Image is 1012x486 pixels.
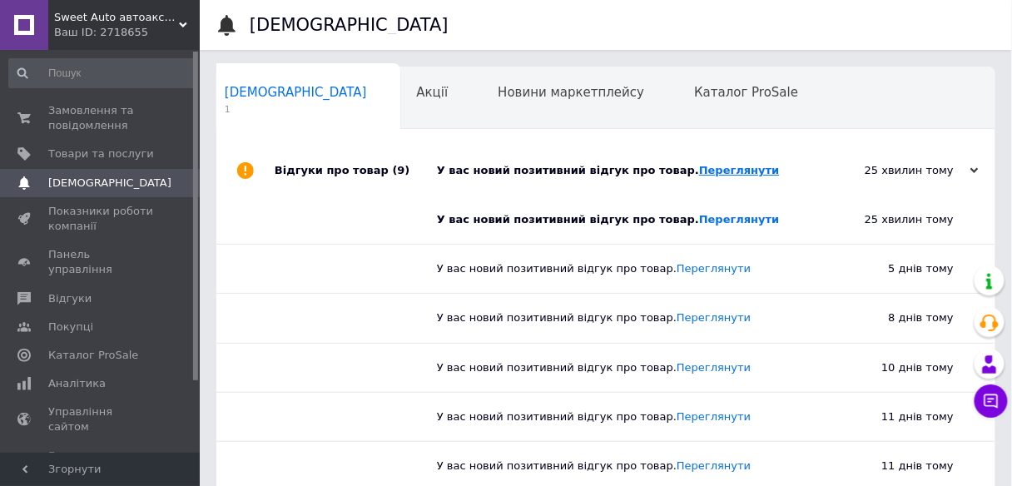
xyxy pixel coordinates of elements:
div: 10 днів тому [787,344,995,392]
div: У вас новий позитивний відгук про товар. [437,212,787,227]
div: У вас новий позитивний відгук про товар. [437,459,787,474]
div: 5 днів тому [787,245,995,293]
div: Відгуки про товар [275,146,437,196]
span: Sweet Auto автоаксесуари та тюнінг [54,10,179,25]
div: 25 хвилин тому [812,163,979,178]
span: Каталог ProSale [48,348,138,363]
span: Замовлення та повідомлення [48,103,154,133]
a: Переглянути [677,262,751,275]
span: Показники роботи компанії [48,204,154,234]
div: У вас новий позитивний відгук про товар. [437,360,787,375]
a: Переглянути [699,164,780,176]
span: Акції [417,85,449,100]
h1: [DEMOGRAPHIC_DATA] [250,15,449,35]
a: Переглянути [677,459,751,472]
span: Управління сайтом [48,404,154,434]
span: Каталог ProSale [694,85,798,100]
a: Переглянути [677,311,751,324]
span: [DEMOGRAPHIC_DATA] [225,85,367,100]
span: Гаманець компанії [48,449,154,479]
div: Ваш ID: 2718655 [54,25,200,40]
div: У вас новий позитивний відгук про товар. [437,310,787,325]
span: Новини маркетплейсу [498,85,644,100]
span: Покупці [48,320,93,335]
div: 25 хвилин тому [787,196,995,244]
span: Панель управління [48,247,154,277]
a: Переглянути [699,213,780,226]
button: Чат з покупцем [975,384,1008,418]
span: Товари та послуги [48,146,154,161]
div: 8 днів тому [787,294,995,342]
div: У вас новий позитивний відгук про товар. [437,409,787,424]
a: Переглянути [677,410,751,423]
a: Переглянути [677,361,751,374]
span: Відгуки [48,291,92,306]
div: У вас новий позитивний відгук про товар. [437,163,812,178]
input: Пошук [8,58,196,88]
span: (9) [393,164,410,176]
span: 1 [225,103,367,116]
div: У вас новий позитивний відгук про товар. [437,261,787,276]
div: 11 днів тому [787,393,995,441]
span: [DEMOGRAPHIC_DATA] [48,176,171,191]
span: Аналітика [48,376,106,391]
